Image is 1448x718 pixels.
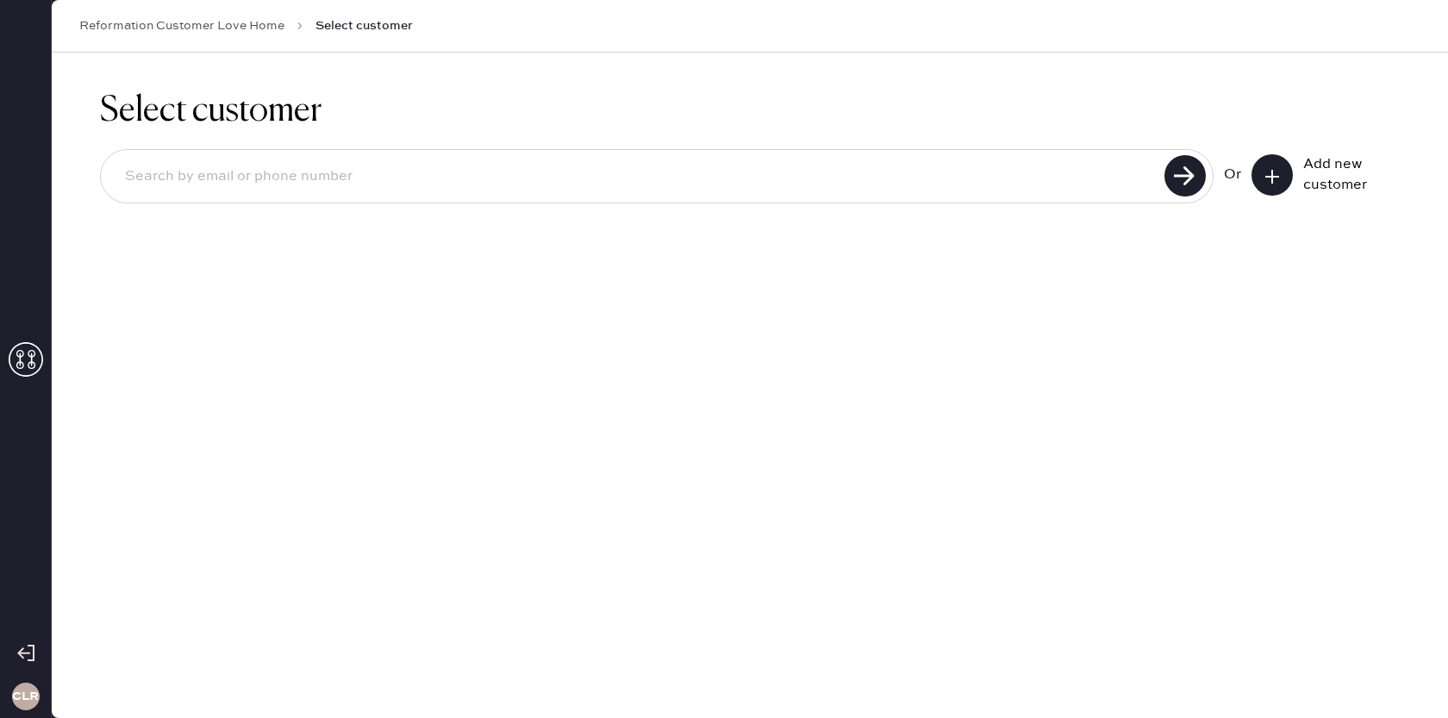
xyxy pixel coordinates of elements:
[1224,165,1241,185] div: Or
[1303,154,1389,196] div: Add new customer
[111,157,1159,197] input: Search by email or phone number
[315,17,413,34] span: Select customer
[12,690,39,702] h3: CLR
[1366,640,1440,715] iframe: Front Chat
[100,91,1400,132] h1: Select customer
[79,17,284,34] a: Reformation Customer Love Home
